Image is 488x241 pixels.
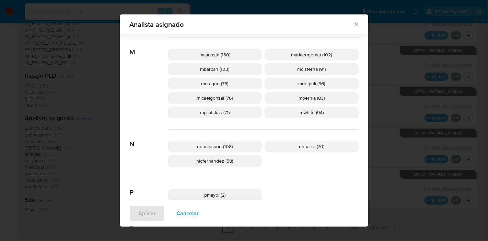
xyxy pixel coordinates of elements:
[299,95,325,101] span: mpernia (83)
[197,95,233,101] span: micaelgonzal (76)
[168,63,262,75] div: mbarcan (103)
[265,107,359,118] div: mwhite (94)
[168,92,262,104] div: micaelgonzal (76)
[168,189,262,201] div: pmayol (2)
[199,51,230,58] span: maacosta (130)
[168,78,262,89] div: mcragno (76)
[129,130,168,148] span: N
[298,66,326,73] span: mcisterna (91)
[129,38,168,56] span: M
[298,80,325,87] span: mdegiuli (36)
[168,155,262,167] div: nicfernandez (58)
[300,109,324,116] span: mwhite (94)
[168,141,262,152] div: nduclosson (108)
[168,49,262,61] div: maacosta (130)
[353,21,359,27] button: Cerrar
[265,78,359,89] div: mdegiuli (36)
[265,49,359,61] div: mariaeugensa (102)
[291,51,332,58] span: mariaeugensa (102)
[167,205,208,222] button: Cancelar
[197,157,233,164] span: nicfernandez (58)
[176,206,199,221] span: Cancelar
[129,21,353,28] span: Analista asignado
[265,141,359,152] div: nhuarte (70)
[129,178,168,197] span: P
[201,80,229,87] span: mcragno (76)
[200,109,230,116] span: mpliatskas (71)
[265,92,359,104] div: mpernia (83)
[200,66,230,73] span: mbarcan (103)
[197,143,233,150] span: nduclosson (108)
[168,107,262,118] div: mpliatskas (71)
[265,63,359,75] div: mcisterna (91)
[299,143,324,150] span: nhuarte (70)
[204,191,225,198] span: pmayol (2)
